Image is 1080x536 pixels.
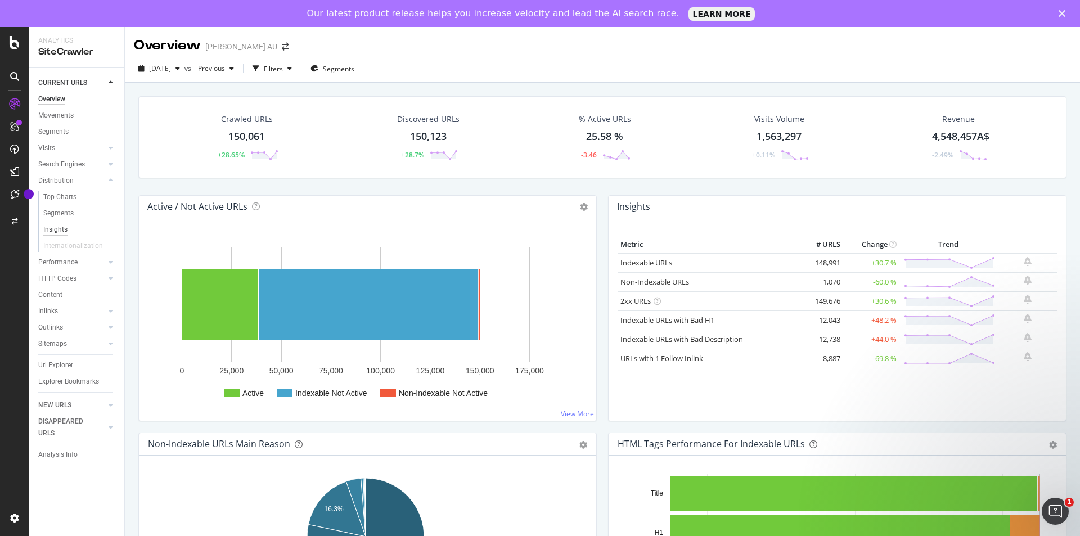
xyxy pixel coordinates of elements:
[618,438,805,449] div: HTML Tags Performance for Indexable URLs
[620,315,714,325] a: Indexable URLs with Bad H1
[38,305,105,317] a: Inlinks
[38,322,63,334] div: Outlinks
[1042,498,1069,525] iframe: Intercom live chat
[43,240,103,252] div: Internationalization
[43,191,76,203] div: Top Charts
[581,150,597,160] div: -3.46
[307,8,679,19] div: Our latest product release helps you increase velocity and lead the AI search race.
[38,399,71,411] div: NEW URLS
[798,310,843,330] td: 12,043
[38,338,105,350] a: Sitemaps
[282,43,289,51] div: arrow-right-arrow-left
[193,64,225,73] span: Previous
[410,129,447,144] div: 150,123
[134,36,201,55] div: Overview
[38,399,105,411] a: NEW URLS
[798,253,843,273] td: 148,991
[221,114,273,125] div: Crawled URLs
[264,64,283,74] div: Filters
[579,114,631,125] div: % Active URLs
[43,208,74,219] div: Segments
[38,77,87,89] div: CURRENT URLS
[1024,257,1032,266] div: bell-plus
[193,60,238,78] button: Previous
[620,258,672,268] a: Indexable URLs
[149,64,171,73] span: 2025 Aug. 17th
[134,60,184,78] button: [DATE]
[843,253,899,273] td: +30.7 %
[38,449,78,461] div: Analysis Info
[43,191,116,203] a: Top Charts
[38,338,67,350] div: Sitemaps
[38,256,78,268] div: Performance
[586,129,623,144] div: 25.58 %
[38,416,95,439] div: DISAPPEARED URLS
[148,236,583,412] svg: A chart.
[38,273,105,285] a: HTTP Codes
[416,366,445,375] text: 125,000
[38,289,62,301] div: Content
[306,60,359,78] button: Segments
[38,110,116,121] a: Movements
[219,366,244,375] text: 25,000
[242,389,264,398] text: Active
[38,376,99,388] div: Explorer Bookmarks
[248,60,296,78] button: Filters
[38,175,74,187] div: Distribution
[38,46,115,58] div: SiteCrawler
[1024,333,1032,342] div: bell-plus
[38,416,105,439] a: DISAPPEARED URLS
[24,189,34,199] div: Tooltip anchor
[43,224,67,236] div: Insights
[147,199,247,214] h4: Active / Not Active URLs
[43,208,116,219] a: Segments
[38,159,105,170] a: Search Engines
[620,334,743,344] a: Indexable URLs with Bad Description
[580,203,588,211] i: Options
[843,310,899,330] td: +48.2 %
[620,277,689,287] a: Non-Indexable URLs
[752,150,775,160] div: +0.11%
[1049,441,1057,449] div: gear
[38,273,76,285] div: HTTP Codes
[38,449,116,461] a: Analysis Info
[43,224,116,236] a: Insights
[899,236,998,253] th: Trend
[932,129,989,143] span: 4,548,457A$
[366,366,395,375] text: 100,000
[399,389,488,398] text: Non-Indexable Not Active
[561,409,594,418] a: View More
[1059,10,1070,17] div: Close
[401,150,424,160] div: +28.7%
[651,489,664,497] text: Title
[38,142,105,154] a: Visits
[228,129,265,144] div: 150,061
[38,175,105,187] a: Distribution
[38,256,105,268] a: Performance
[269,366,294,375] text: 50,000
[323,64,354,74] span: Segments
[843,349,899,368] td: -69.8 %
[1024,295,1032,304] div: bell-plus
[579,441,587,449] div: gear
[1024,352,1032,361] div: bell-plus
[798,291,843,310] td: 149,676
[515,366,544,375] text: 175,000
[38,376,116,388] a: Explorer Bookmarks
[1065,498,1074,507] span: 1
[38,36,115,46] div: Analytics
[38,93,116,105] a: Overview
[617,199,650,214] h4: Insights
[38,289,116,301] a: Content
[38,322,105,334] a: Outlinks
[843,291,899,310] td: +30.6 %
[325,505,344,513] text: 16.3%
[618,236,798,253] th: Metric
[43,240,114,252] a: Internationalization
[319,366,343,375] text: 75,000
[466,366,494,375] text: 150,000
[843,272,899,291] td: -60.0 %
[757,129,802,144] div: 1,563,297
[754,114,804,125] div: Visits Volume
